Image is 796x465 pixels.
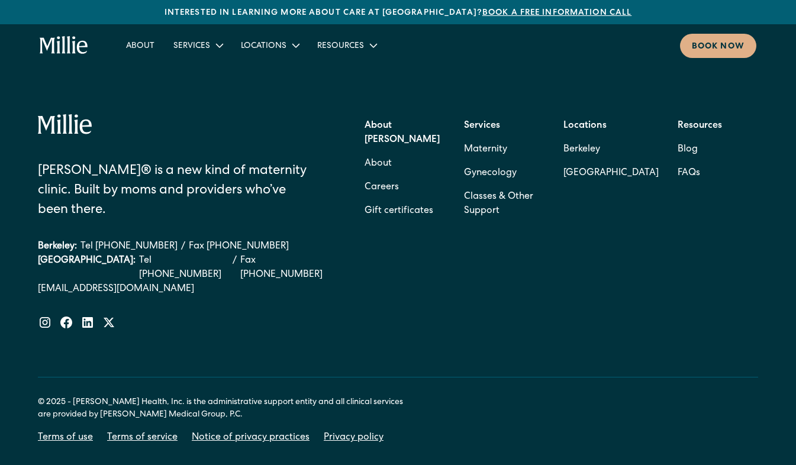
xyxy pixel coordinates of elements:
[38,254,136,282] div: [GEOGRAPHIC_DATA]:
[117,35,164,55] a: About
[233,254,237,282] div: /
[365,199,433,223] a: Gift certificates
[680,34,756,58] a: Book now
[365,152,392,176] a: About
[308,35,385,55] div: Resources
[139,254,229,282] a: Tel [PHONE_NUMBER]
[464,162,517,185] a: Gynecology
[80,240,178,254] a: Tel [PHONE_NUMBER]
[563,138,659,162] a: Berkeley
[692,41,745,53] div: Book now
[38,240,77,254] div: Berkeley:
[365,121,440,145] strong: About [PERSON_NAME]
[464,121,500,131] strong: Services
[231,35,308,55] div: Locations
[317,40,364,53] div: Resources
[240,254,333,282] a: Fax [PHONE_NUMBER]
[192,431,310,445] a: Notice of privacy practices
[678,121,722,131] strong: Resources
[241,40,286,53] div: Locations
[38,431,93,445] a: Terms of use
[678,162,700,185] a: FAQs
[38,162,317,221] div: [PERSON_NAME]® is a new kind of maternity clinic. Built by moms and providers who’ve been there.
[38,396,417,421] div: © 2025 - [PERSON_NAME] Health, Inc. is the administrative support entity and all clinical service...
[365,176,399,199] a: Careers
[563,162,659,185] a: [GEOGRAPHIC_DATA]
[173,40,210,53] div: Services
[181,240,185,254] div: /
[464,185,544,223] a: Classes & Other Support
[563,121,607,131] strong: Locations
[464,138,507,162] a: Maternity
[324,431,384,445] a: Privacy policy
[189,240,289,254] a: Fax [PHONE_NUMBER]
[678,138,698,162] a: Blog
[164,35,231,55] div: Services
[40,36,88,55] a: home
[482,9,631,17] a: Book a free information call
[38,282,333,296] a: [EMAIL_ADDRESS][DOMAIN_NAME]
[107,431,178,445] a: Terms of service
